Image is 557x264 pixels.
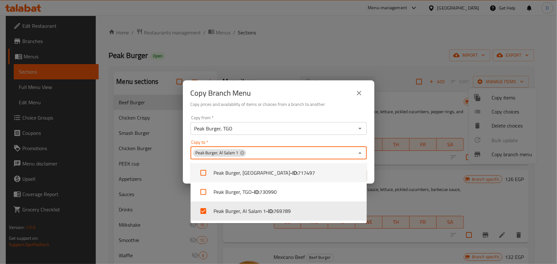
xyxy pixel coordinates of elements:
button: close [351,85,367,101]
span: 717497 [298,169,315,177]
button: Open [356,124,365,133]
span: 730990 [260,188,277,196]
h6: Copy prices and availability of items or choices from a branch to another [191,101,367,108]
span: 769789 [274,207,291,215]
li: Peak Burger, [GEOGRAPHIC_DATA] [191,163,367,182]
h2: Copy Branch Menu [191,88,251,98]
li: Peak Burger, TGO [191,182,367,202]
div: Peak Burger, Al Salam 1 [193,149,246,157]
li: Peak Burger, Al Salam 1 [191,202,367,221]
b: - ID: [252,188,260,196]
b: - ID: [290,169,298,177]
span: Peak Burger, Al Salam 1 [193,150,241,156]
b: - ID: [266,207,274,215]
button: Close [356,149,365,158]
